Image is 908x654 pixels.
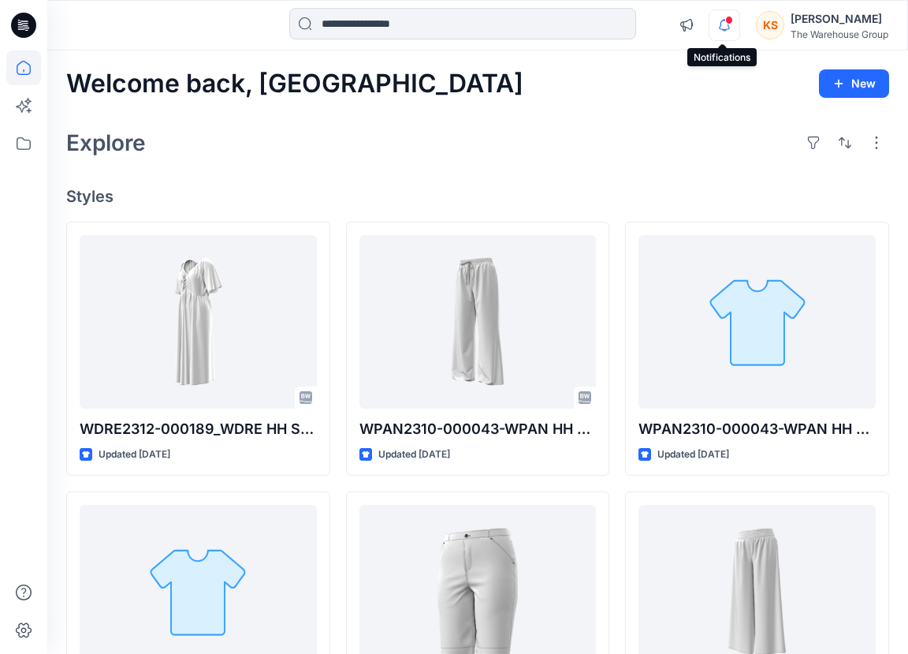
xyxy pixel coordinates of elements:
[638,418,876,440] p: WPAN2310-000043-WPAN HH WIDE SIDE STRIPE Correction
[80,418,317,440] p: WDRE2312-000189_WDRE HH SS [PERSON_NAME]
[359,235,597,409] a: WPAN2310-000043-WPAN HH WIDE SIDE STRIPE Correction
[66,130,146,155] h2: Explore
[756,11,784,39] div: KS
[657,447,729,463] p: Updated [DATE]
[791,28,888,40] div: The Warehouse Group
[66,187,889,206] h4: Styles
[66,69,523,99] h2: Welcome back, [GEOGRAPHIC_DATA]
[99,447,170,463] p: Updated [DATE]
[378,447,450,463] p: Updated [DATE]
[819,69,889,98] button: New
[638,235,876,409] a: WPAN2310-000043-WPAN HH WIDE SIDE STRIPE Correction
[359,418,597,440] p: WPAN2310-000043-WPAN HH WIDE SIDE STRIPE Correction
[791,9,888,28] div: [PERSON_NAME]
[80,235,317,409] a: WDRE2312-000189_WDRE HH SS JANINE MIDI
